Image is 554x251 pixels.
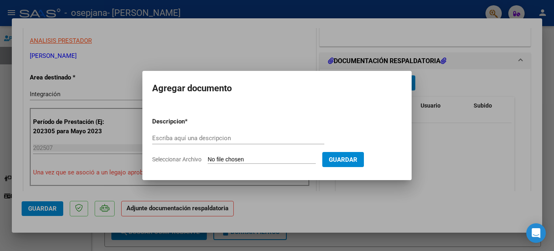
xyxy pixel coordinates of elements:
[329,156,357,163] span: Guardar
[322,152,364,167] button: Guardar
[152,117,227,126] p: Descripcion
[152,156,202,163] span: Seleccionar Archivo
[152,81,402,96] h2: Agregar documento
[526,223,546,243] div: Open Intercom Messenger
